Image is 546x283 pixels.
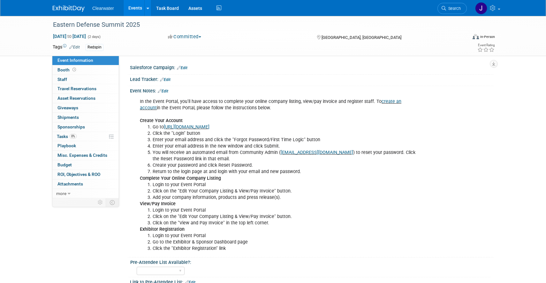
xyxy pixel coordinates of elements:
[153,239,419,245] li: Go to the Exhibitor & Sponsor Dashboard page
[52,65,119,75] a: Booth
[153,137,419,143] li: Enter your email address and click the "Forgot Password/First Time Logic" button
[53,5,85,12] img: ExhibitDay
[57,153,107,158] span: Misc. Expenses & Credits
[153,214,419,220] li: Click on the "Edit Your Company Listing & View/Pay Invoice" button.
[52,151,119,160] a: Misc. Expenses & Credits
[52,179,119,189] a: Attachments
[57,67,77,72] span: Booth
[52,132,119,141] a: Tasks0%
[52,56,119,65] a: Event Information
[57,77,67,82] span: Staff
[52,75,119,84] a: Staff
[153,194,419,201] li: Add your company information, products and press release(s).
[86,44,103,51] div: Redspin
[446,6,461,11] span: Search
[51,19,457,31] div: Eastern Defense Summit 2025
[140,176,221,181] b: Complete Your Online Company Listing
[153,233,419,239] li: Login to your Event Portal
[153,220,419,226] li: Click on the "View and Pay Invoice" in the top left corner.
[429,33,495,43] div: Event Format
[140,227,185,232] b: Exhibitor Registration
[153,162,419,169] li: Create your password and click Reset Password.
[153,149,419,162] li: You will receive an automated email from Community Admin ( ) to reset your password. Click the Re...
[52,122,119,132] a: Sponsorships
[177,66,187,70] a: Edit
[69,45,80,49] a: Edit
[57,124,85,129] span: Sponsorships
[53,44,80,51] td: Tags
[475,2,487,14] img: Jakera Willis
[473,34,479,39] img: Format-Inperson.png
[130,86,493,94] div: Event Notes:
[56,191,66,196] span: more
[140,201,176,207] b: View/Pay Invoice
[52,189,119,198] a: more
[158,89,168,93] a: Edit
[57,96,95,101] span: Asset Reservations
[52,113,119,122] a: Shipments
[281,150,353,155] a: [EMAIL_ADDRESS][DOMAIN_NAME]
[153,143,419,149] li: Enter your email address in the new window and click Submit.
[87,35,101,39] span: (2 days)
[106,198,119,207] td: Toggle Event Tabs
[92,6,114,11] span: Clearwater
[153,182,419,188] li: Login to your Event Portal
[437,3,467,14] a: Search
[153,169,419,175] li: Return to the login page at and login with your email and new password.
[477,44,495,47] div: Event Rating
[322,35,401,40] span: [GEOGRAPHIC_DATA], [GEOGRAPHIC_DATA]
[57,143,76,148] span: Playbook
[153,124,419,130] li: Go to
[57,105,78,110] span: Giveaways
[52,141,119,150] a: Playbook
[57,172,100,177] span: ROI, Objectives & ROO
[57,58,93,63] span: Event Information
[130,258,490,265] div: Pre-Attendee List Available?:
[57,86,96,91] span: Travel Reservations
[160,77,171,82] a: Edit
[57,134,77,139] span: Tasks
[53,33,86,39] span: [DATE] [DATE]
[130,75,493,83] div: Lead Tracker:
[52,84,119,93] a: Travel Reservations
[66,34,72,39] span: to
[95,198,106,207] td: Personalize Event Tab Strip
[153,188,419,194] li: Click on the "Edit Your Company Listing & View/Pay Invoice" button.
[135,95,423,255] div: In the Event Portal, you'll have access to complete your online company listing, view/pay invoice...
[140,118,183,123] b: Create Your Account
[57,181,83,186] span: Attachments
[166,33,204,40] button: Committed
[52,94,119,103] a: Asset Reservations
[57,115,79,120] span: Shipments
[52,103,119,112] a: Giveaways
[480,34,495,39] div: In-Person
[71,67,77,72] span: Booth not reserved yet
[153,130,419,137] li: Click the "Login" button
[52,170,119,179] a: ROI, Objectives & ROO
[57,162,72,167] span: Budget
[153,207,419,214] li: Login to your Event Portal
[130,63,493,71] div: Salesforce Campaign:
[164,124,209,130] a: [URL][DOMAIN_NAME]
[52,160,119,170] a: Budget
[70,134,77,139] span: 0%
[140,99,401,111] a: create an account
[153,245,419,252] li: Click the "Exhibitor Registration" link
